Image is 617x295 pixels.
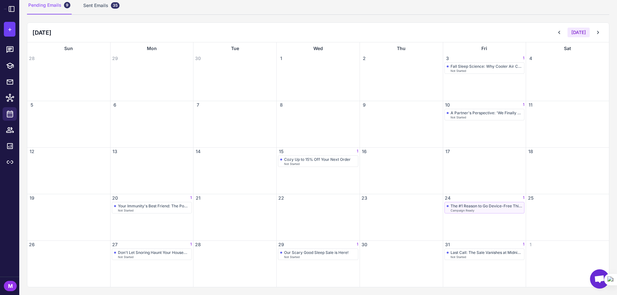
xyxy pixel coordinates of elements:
div: The #1 Reason to Go Device-Free This Fall [451,204,523,208]
span: 3 [444,55,451,62]
div: Fall Sleep Science: Why Cooler Air Can Worsen Snoring [451,64,523,69]
span: 25 [527,195,534,201]
span: 1 [523,102,524,108]
div: Open chat [590,269,609,289]
span: 30 [195,55,201,62]
div: Don't Let Snoring Haunt Your House... [118,250,187,255]
span: 17 [444,148,451,155]
div: Sat [526,42,609,55]
span: 7 [195,102,201,108]
div: Thu [360,42,443,55]
span: 8 [278,102,284,108]
span: 1 [357,241,358,248]
span: 22 [278,195,284,201]
div: Your Immunity's Best Friend: The Power of Uninterrupted Sleep [118,204,190,208]
span: 1 [278,55,284,62]
div: Sun [27,42,110,55]
span: 4 [527,55,534,62]
span: 28 [29,55,35,62]
button: [DATE] [568,28,590,37]
span: 1 [527,241,534,248]
span: 18 [527,148,534,155]
span: 31 [444,241,451,248]
span: 1 [357,148,358,155]
div: Our Scary Good Sleep Sale is Here! [284,250,349,255]
div: Wed [277,42,360,55]
span: 16 [361,148,368,155]
span: 15 [278,148,284,155]
div: 9 [64,2,70,8]
span: 26 [29,241,35,248]
span: 5 [29,102,35,108]
div: Fri [443,42,526,55]
span: 1 [190,241,192,248]
span: Not Started [451,69,466,72]
div: Last Call: The Sale Vanishes at Midnight! [451,250,523,255]
span: 10 [444,102,451,108]
span: 11 [527,102,534,108]
span: 20 [112,195,118,201]
h2: [DATE] [32,28,51,37]
span: 13 [112,148,118,155]
span: Not Started [284,162,300,165]
span: Not Started [118,256,134,258]
div: 35 [111,2,120,9]
span: 29 [278,241,284,248]
span: 19 [29,195,35,201]
span: 29 [112,55,118,62]
div: Tue [193,42,276,55]
span: 12 [29,148,35,155]
span: 23 [361,195,368,201]
span: 28 [195,241,201,248]
span: 6 [112,102,118,108]
span: 24 [444,195,451,201]
span: 27 [112,241,118,248]
span: Campaign Ready [451,209,474,212]
span: + [8,24,12,34]
span: 9 [361,102,368,108]
div: A Partner's Perspective: 'We Finally Sleep in the Same Bed Again' [451,110,523,115]
button: + [4,22,15,37]
span: Not Started [118,209,134,212]
span: 1 [523,55,524,62]
span: 30 [361,241,368,248]
span: 1 [523,195,524,201]
span: Not Started [451,256,466,258]
span: 21 [195,195,201,201]
div: M [4,281,17,291]
span: 1 [190,195,192,201]
span: Not Started [284,256,300,258]
span: 14 [195,148,201,155]
span: 2 [361,55,368,62]
span: 1 [523,241,524,248]
span: Not Started [451,116,466,119]
div: Cozy Up to 15% Off Your Next Order [284,157,351,162]
div: Mon [111,42,193,55]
